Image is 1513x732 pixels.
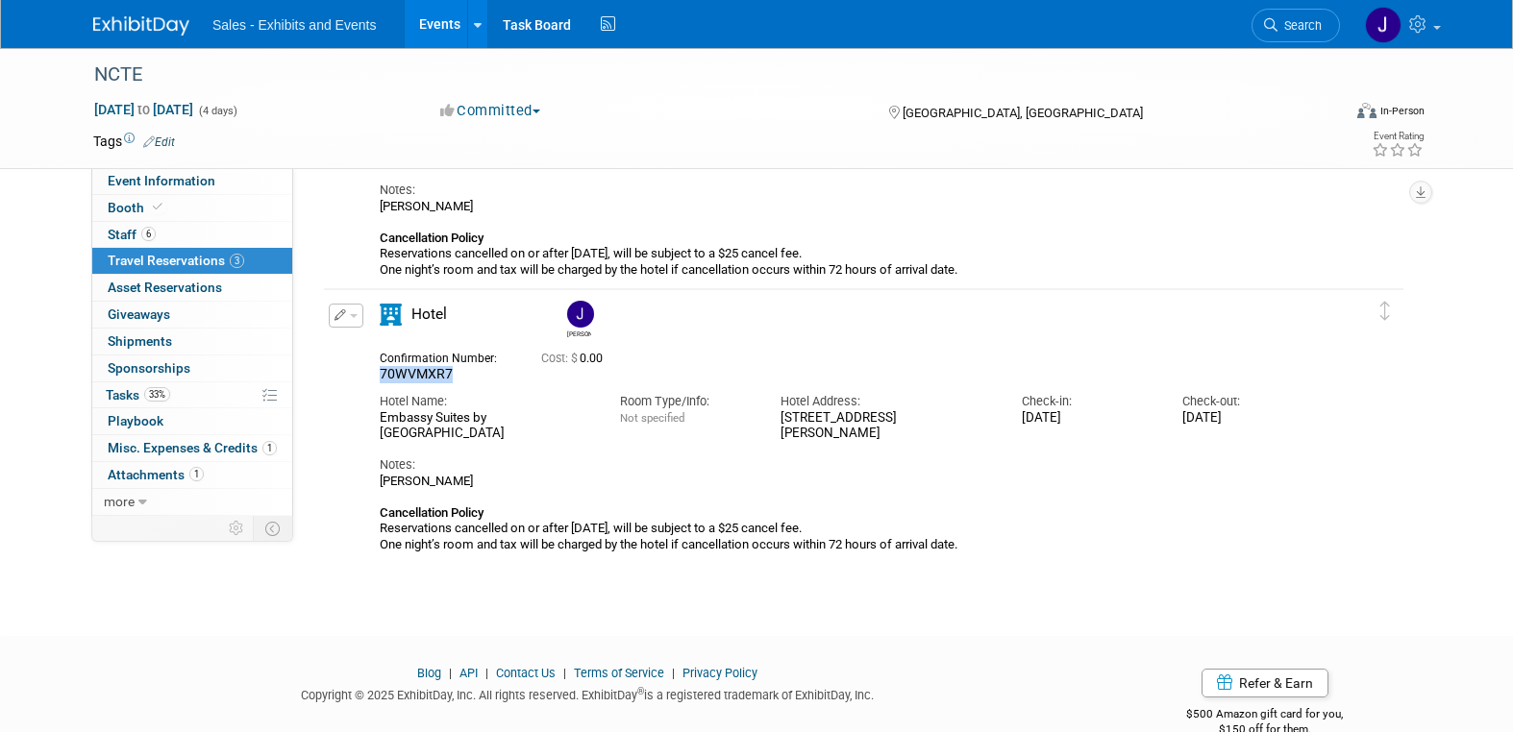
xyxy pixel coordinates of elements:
[92,195,292,221] a: Booth
[108,333,172,349] span: Shipments
[92,462,292,488] a: Attachments1
[254,516,293,541] td: Toggle Event Tabs
[220,516,254,541] td: Personalize Event Tab Strip
[92,408,292,434] a: Playbook
[1252,9,1340,42] a: Search
[93,101,194,118] span: [DATE] [DATE]
[92,329,292,354] a: Shipments
[106,387,170,403] span: Tasks
[108,360,190,376] span: Sponsorships
[108,253,244,268] span: Travel Reservations
[92,168,292,194] a: Event Information
[903,106,1143,120] span: [GEOGRAPHIC_DATA], [GEOGRAPHIC_DATA]
[262,441,277,455] span: 1
[92,435,292,461] a: Misc. Expenses & Credits1
[104,494,135,509] span: more
[667,666,680,680] span: |
[380,304,402,326] i: Hotel
[459,666,478,680] a: API
[87,58,1311,92] div: NCTE
[108,306,170,322] span: Giveaways
[380,410,591,443] div: Embassy Suites by [GEOGRAPHIC_DATA]
[1357,103,1377,118] img: Format-Inperson.png
[637,686,644,696] sup: ®
[141,227,156,241] span: 6
[1380,302,1390,321] i: Click and drag to move item
[380,346,512,366] div: Confirmation Number:
[108,227,156,242] span: Staff
[1182,410,1314,427] div: [DATE]
[197,105,237,117] span: (4 days)
[1202,669,1328,697] a: Refer & Earn
[212,17,376,33] span: Sales - Exhibits and Events
[93,16,189,36] img: ExhibitDay
[380,182,1314,199] div: Notes:
[93,682,1081,704] div: Copyright © 2025 ExhibitDay, Inc. All rights reserved. ExhibitDay is a registered trademark of Ex...
[189,467,204,481] span: 1
[108,413,163,428] span: Playbook
[108,280,222,295] span: Asset Reservations
[380,366,453,381] span: 70WVMXR7
[93,132,175,151] td: Tags
[92,248,292,274] a: Travel Reservations3
[1365,7,1401,43] img: John Ade
[541,352,610,365] span: 0.00
[380,474,1314,552] div: [PERSON_NAME] Reservations cancelled on or after [DATE], will be subject to a $25 cancel fee. One...
[1277,18,1322,33] span: Search
[380,393,591,410] div: Hotel Name:
[92,222,292,248] a: Staff6
[1379,104,1425,118] div: In-Person
[567,328,591,338] div: John Ade
[92,302,292,328] a: Giveaways
[143,135,175,149] a: Edit
[574,666,664,680] a: Terms of Service
[682,666,757,680] a: Privacy Policy
[230,254,244,268] span: 3
[1182,393,1314,410] div: Check-out:
[620,411,684,425] span: Not specified
[380,231,484,245] b: Cancellation Policy
[108,467,204,482] span: Attachments
[92,489,292,515] a: more
[153,202,162,212] i: Booth reservation complete
[1372,132,1424,141] div: Event Rating
[1227,100,1425,129] div: Event Format
[108,440,277,455] span: Misc. Expenses & Credits
[92,355,292,381] a: Sponsorships
[1022,410,1153,427] div: [DATE]
[620,393,752,410] div: Room Type/Info:
[1022,393,1153,410] div: Check-in:
[108,173,215,188] span: Event Information
[135,102,153,117] span: to
[380,199,1314,278] div: [PERSON_NAME] Reservations cancelled on or after [DATE], will be subject to a $25 cancel fee. One...
[481,666,493,680] span: |
[562,301,596,338] div: John Ade
[567,301,594,328] img: John Ade
[781,393,992,410] div: Hotel Address:
[781,410,992,443] div: [STREET_ADDRESS][PERSON_NAME]
[144,387,170,402] span: 33%
[417,666,441,680] a: Blog
[380,505,484,520] b: Cancellation Policy
[444,666,457,680] span: |
[108,200,166,215] span: Booth
[496,666,556,680] a: Contact Us
[541,352,580,365] span: Cost: $
[380,456,1314,474] div: Notes:
[434,101,548,121] button: Committed
[411,305,447,323] span: Hotel
[92,275,292,301] a: Asset Reservations
[558,666,571,680] span: |
[92,382,292,408] a: Tasks33%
